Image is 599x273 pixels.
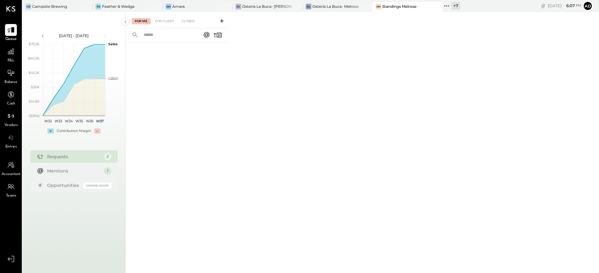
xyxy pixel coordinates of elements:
[0,46,22,64] a: P&L
[583,1,593,11] button: Ad
[6,193,16,199] span: Teams
[29,99,40,104] text: $14.9K
[7,58,15,64] span: P&L
[4,80,17,85] span: Balance
[28,56,40,61] text: $60.3K
[29,42,40,46] text: $75.5K
[178,18,198,24] div: Closed
[0,89,22,107] a: Cash
[2,172,21,177] span: Accountant
[47,129,54,134] div: +
[95,4,101,9] div: F&
[5,144,17,150] span: Entries
[85,119,93,123] text: W36
[312,4,359,9] div: Osteria La Buca- Melrose
[5,37,17,42] span: Queue
[47,182,80,188] div: Opportunities
[104,167,111,175] div: 1
[75,119,83,123] text: W35
[104,153,111,160] div: 2
[29,114,40,118] text: ($294)
[7,101,15,107] span: Cash
[65,119,73,123] text: W34
[540,2,546,9] div: copy link
[31,85,40,89] text: $30K
[548,3,581,9] div: [DATE]
[44,119,51,123] text: W32
[0,181,22,199] a: Teams
[172,4,185,9] div: Amara
[28,71,40,75] text: $45.2K
[152,18,177,24] div: For Client
[108,76,118,81] text: Labor
[47,33,100,38] div: [DATE] - [DATE]
[102,4,134,9] div: Feather & Wedge
[0,24,22,42] a: Queue
[166,4,171,9] div: Am
[83,183,111,188] div: Coming Soon
[4,123,18,128] span: Vendors
[47,168,101,174] div: Mentions
[242,4,293,9] div: Osteria La Buca- [PERSON_NAME][GEOGRAPHIC_DATA]
[0,159,22,177] a: Accountant
[94,129,100,134] div: -
[0,132,22,150] a: Entries
[26,4,31,9] div: CB
[0,110,22,128] a: Vendors
[132,18,151,24] div: For Me
[306,4,311,9] div: OL
[57,129,91,134] div: Contribution Margin
[55,119,62,123] text: W33
[451,2,460,10] div: + 7
[108,42,118,46] text: Sales
[47,154,101,160] div: Requests
[236,4,241,9] div: OL
[382,4,416,9] div: Standings Melrose
[32,4,67,9] div: Campsite Brewing
[376,4,381,9] div: SM
[0,67,22,85] a: Balance
[96,119,104,123] text: W37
